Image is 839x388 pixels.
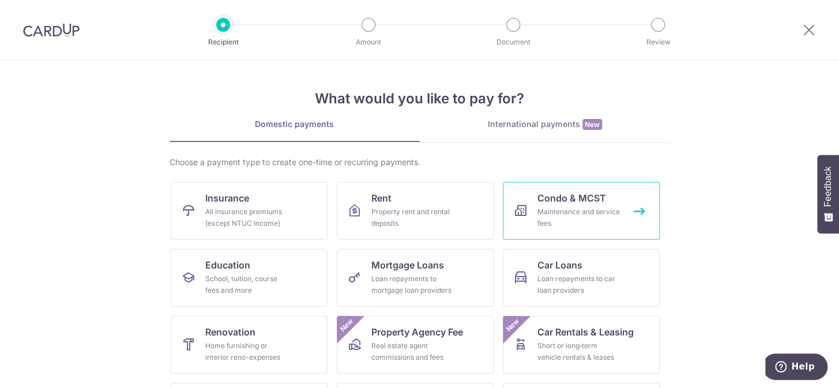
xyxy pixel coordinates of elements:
[537,258,582,272] span: Car Loans
[205,191,249,205] span: Insurance
[537,325,634,339] span: Car Rentals & Leasing
[817,155,839,233] button: Feedback - Show survey
[615,36,701,48] p: Review
[823,166,833,207] span: Feedback
[371,206,454,229] div: Property rent and rental deposits
[471,36,556,48] p: Document
[337,182,494,240] a: RentProperty rent and rental deposits
[537,191,606,205] span: Condo & MCST
[537,273,620,296] div: Loan repayments to car loan providers
[371,325,463,339] span: Property Agency Fee
[171,249,328,307] a: EducationSchool, tuition, course fees and more
[371,258,444,272] span: Mortgage Loans
[371,340,454,363] div: Real estate agent commissions and fees
[23,23,80,37] img: CardUp
[170,156,670,168] div: Choose a payment type to create one-time or recurring payments.
[371,273,454,296] div: Loan repayments to mortgage loan providers
[205,273,288,296] div: School, tuition, course fees and more
[205,340,288,363] div: Home furnishing or interior reno-expenses
[180,36,266,48] p: Recipient
[205,258,250,272] span: Education
[171,316,328,374] a: RenovationHome furnishing or interior reno-expenses
[537,206,620,229] div: Maintenance and service fees
[582,119,602,130] span: New
[537,340,620,363] div: Short or long‑term vehicle rentals & leases
[170,118,420,130] div: Domestic payments
[503,316,660,374] a: Car Rentals & LeasingShort or long‑term vehicle rentals & leasesNew
[171,182,328,240] a: InsuranceAll insurance premiums (except NTUC Income)
[420,118,670,130] div: International payments
[326,36,411,48] p: Amount
[205,325,255,339] span: Renovation
[503,249,660,307] a: Car LoansLoan repayments to car loan providers
[371,191,392,205] span: Rent
[337,249,494,307] a: Mortgage LoansLoan repayments to mortgage loan providers
[503,316,522,335] span: New
[205,206,288,229] div: All insurance premiums (except NTUC Income)
[337,316,494,374] a: Property Agency FeeReal estate agent commissions and feesNew
[337,316,356,335] span: New
[503,182,660,240] a: Condo & MCSTMaintenance and service fees
[170,88,670,109] h4: What would you like to pay for?
[765,353,827,382] iframe: Opens a widget where you can find more information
